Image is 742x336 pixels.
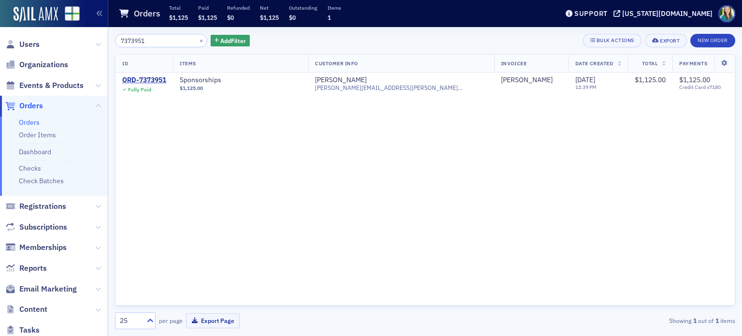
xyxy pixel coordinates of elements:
[19,131,56,139] a: Order Items
[19,222,67,233] span: Subscriptions
[65,6,80,21] img: SailAMX
[58,6,80,23] a: View Homepage
[5,304,47,315] a: Content
[645,34,687,47] button: Export
[198,4,217,11] p: Paid
[5,59,68,70] a: Organizations
[128,87,151,93] div: Fully Paid
[635,75,666,84] span: $1,125.00
[159,316,183,325] label: per page
[211,35,250,47] button: AddFilter
[315,76,367,85] a: [PERSON_NAME]
[679,84,728,90] span: Credit Card x7180
[19,176,64,185] a: Check Batches
[19,164,41,173] a: Checks
[501,76,562,85] span: Michael LaHurd
[169,4,188,11] p: Total
[19,118,40,127] a: Orders
[583,34,642,47] button: Bulk Actions
[501,60,527,67] span: Invoicee
[5,201,66,212] a: Registrations
[122,76,166,85] a: ORD-7373951
[622,9,713,18] div: [US_STATE][DOMAIN_NAME]
[227,14,234,21] span: $0
[180,85,203,91] span: $1,125.00
[575,60,613,67] span: Date Created
[19,325,40,336] span: Tasks
[535,316,735,325] div: Showing out of items
[289,14,296,21] span: $0
[289,4,317,11] p: Outstanding
[575,84,597,90] time: 12:39 PM
[5,263,47,274] a: Reports
[315,60,358,67] span: Customer Info
[260,14,279,21] span: $1,125
[197,36,206,44] button: ×
[19,80,84,91] span: Events & Products
[718,5,735,22] span: Profile
[713,316,720,325] strong: 1
[115,34,207,47] input: Search…
[14,7,58,22] img: SailAMX
[19,284,77,294] span: Email Marketing
[690,34,735,47] button: New Order
[328,14,331,21] span: 1
[501,76,553,85] a: [PERSON_NAME]
[180,60,196,67] span: Items
[19,201,66,212] span: Registrations
[5,80,84,91] a: Events & Products
[597,38,634,43] div: Bulk Actions
[5,284,77,294] a: Email Marketing
[198,14,217,21] span: $1,125
[19,263,47,274] span: Reports
[575,75,595,84] span: [DATE]
[19,39,40,50] span: Users
[227,4,250,11] p: Refunded
[691,316,698,325] strong: 1
[260,4,279,11] p: Net
[19,304,47,315] span: Content
[315,84,487,91] span: [PERSON_NAME][EMAIL_ADDRESS][PERSON_NAME][DOMAIN_NAME]
[574,9,608,18] div: Support
[169,14,188,21] span: $1,125
[679,60,707,67] span: Payments
[19,101,43,111] span: Orders
[690,35,735,44] a: New Order
[120,316,141,326] div: 25
[660,38,680,44] div: Export
[614,10,716,17] button: [US_STATE][DOMAIN_NAME]
[19,59,68,70] span: Organizations
[220,36,246,45] span: Add Filter
[679,75,710,84] span: $1,125.00
[19,242,67,253] span: Memberships
[5,242,67,253] a: Memberships
[186,313,240,328] button: Export Page
[642,60,658,67] span: Total
[122,60,128,67] span: ID
[5,325,40,336] a: Tasks
[328,4,341,11] p: Items
[5,222,67,233] a: Subscriptions
[180,76,301,85] a: Sponsorships
[134,8,160,19] h1: Orders
[5,39,40,50] a: Users
[5,101,43,111] a: Orders
[19,147,51,156] a: Dashboard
